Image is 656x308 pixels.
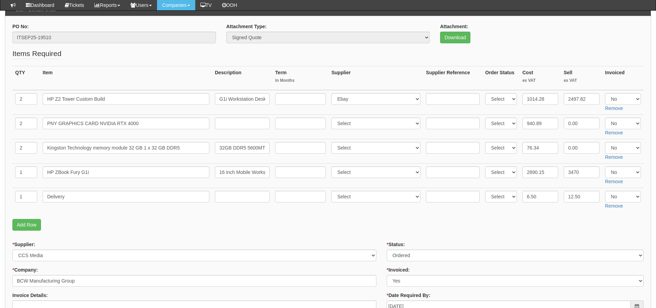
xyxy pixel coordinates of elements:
th: Term [272,66,329,90]
small: ex VAT [522,78,558,84]
label: Invoice Details: [12,292,48,299]
a: Remove [605,179,623,184]
th: Supplier Reference [423,66,482,90]
th: Supplier [329,66,423,90]
th: Description [212,66,272,90]
th: Item [40,66,212,90]
label: PO No: [12,23,29,30]
label: Date Required By: [387,292,430,299]
th: Sell [561,66,602,90]
label: Supplier: [12,241,35,248]
a: Remove [605,106,623,111]
small: In Months [275,78,326,84]
legend: Items Required [12,48,61,59]
label: Attachment: [440,23,468,30]
a: Add Row [12,219,41,231]
small: ex VAT [564,78,600,84]
label: Status: [387,241,405,248]
th: Cost [520,66,561,90]
label: Attachment Type: [226,23,267,30]
label: Company: [12,266,38,273]
th: Order Status [482,66,520,90]
a: Remove [605,203,623,209]
th: QTY [12,66,40,90]
th: Invoiced [602,66,644,90]
a: Remove [605,154,623,160]
a: Remove [605,130,623,135]
a: Download [440,32,470,43]
label: Invoiced: [387,266,410,273]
